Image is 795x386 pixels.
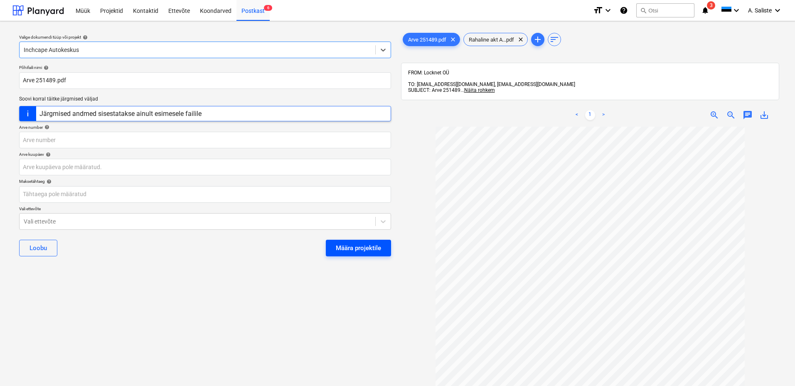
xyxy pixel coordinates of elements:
[19,34,391,40] div: Valige dokumendi tüüp või projekt
[748,7,772,14] span: A. Saliste
[533,34,543,44] span: add
[460,87,495,93] span: ...
[731,5,741,15] i: keyboard_arrow_down
[636,3,694,17] button: Otsi
[516,34,526,44] span: clear
[44,152,51,157] span: help
[572,110,582,120] a: Previous page
[19,240,57,256] button: Loobu
[19,125,391,130] div: Arve number
[709,110,719,120] span: zoom_in
[19,65,391,70] div: Põhifaili nimi
[19,132,391,148] input: Arve number
[726,110,736,120] span: zoom_out
[42,65,49,70] span: help
[403,33,460,46] div: Arve 251489.pdf
[19,159,391,175] input: Arve kuupäeva pole määratud.
[19,186,391,203] input: Tähtaega pole määratud
[448,34,458,44] span: clear
[759,110,769,120] span: save_alt
[603,5,613,15] i: keyboard_arrow_down
[326,240,391,256] button: Määra projektile
[743,110,753,120] span: chat
[45,179,52,184] span: help
[30,243,47,253] div: Loobu
[701,5,709,15] i: notifications
[753,346,795,386] iframe: Chat Widget
[19,206,391,213] p: Vali ettevõte
[19,72,391,89] input: Põhifaili nimi
[640,7,647,14] span: search
[549,34,559,44] span: sort
[598,110,608,120] a: Next page
[408,70,449,76] span: FROM: Locknet OÜ
[39,110,202,118] div: Järgmised andmed sisestatakse ainult esimesele failile
[620,5,628,15] i: Abikeskus
[585,110,595,120] a: Page 1 is your current page
[336,243,381,253] div: Määra projektile
[773,5,783,15] i: keyboard_arrow_down
[19,179,391,184] div: Maksetähtaeg
[464,37,519,43] span: Rahaline akt A...pdf
[463,33,528,46] div: Rahaline akt A...pdf
[408,87,460,93] span: SUBJECT: Arve 251489
[19,152,391,157] div: Arve kuupäev
[464,87,495,93] span: Näita rohkem
[43,125,49,130] span: help
[19,96,391,103] p: Soovi korral täitke järgmised väljad
[81,35,88,40] span: help
[264,5,272,11] span: 6
[707,1,715,10] span: 3
[593,5,603,15] i: format_size
[408,81,575,87] span: TO: [EMAIL_ADDRESS][DOMAIN_NAME], [EMAIL_ADDRESS][DOMAIN_NAME]
[403,37,451,43] span: Arve 251489.pdf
